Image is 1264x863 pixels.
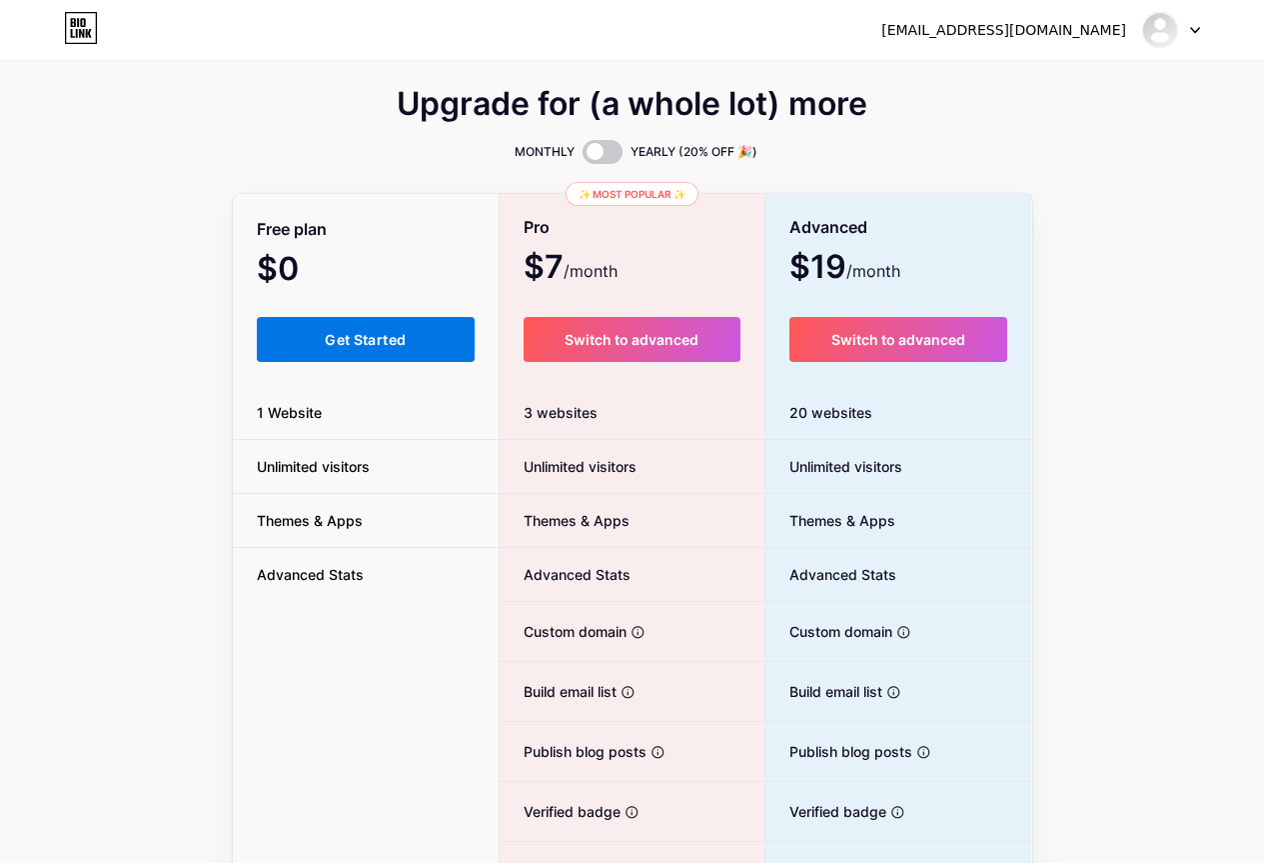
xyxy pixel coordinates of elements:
span: Switch to advanced [565,331,698,348]
span: Themes & Apps [765,510,895,531]
span: Publish blog posts [765,741,912,762]
span: Custom domain [500,621,627,642]
span: MONTHLY [515,142,575,162]
span: Themes & Apps [233,510,387,531]
span: Switch to advanced [831,331,965,348]
button: Switch to advanced [789,317,1008,362]
button: Switch to advanced [524,317,740,362]
span: Publish blog posts [500,741,646,762]
span: $19 [789,255,900,283]
span: Verified badge [500,801,621,822]
div: [EMAIL_ADDRESS][DOMAIN_NAME] [881,20,1126,41]
span: Unlimited visitors [233,456,394,477]
div: 3 websites [500,386,764,440]
span: Advanced [789,210,867,245]
span: Get Started [325,331,406,348]
span: /month [846,259,900,283]
span: Advanced Stats [233,564,388,585]
span: Advanced Stats [500,564,631,585]
div: ✨ Most popular ✨ [566,182,698,206]
span: Build email list [500,681,617,702]
span: Verified badge [765,801,886,822]
span: Pro [524,210,550,245]
span: Unlimited visitors [765,456,902,477]
span: $7 [524,255,618,283]
span: $0 [257,257,353,285]
div: 20 websites [765,386,1032,440]
span: /month [564,259,618,283]
span: Custom domain [765,621,892,642]
img: memocoredrop [1141,11,1179,49]
span: Themes & Apps [500,510,630,531]
span: Unlimited visitors [500,456,636,477]
span: Upgrade for (a whole lot) more [397,92,867,116]
span: YEARLY (20% OFF 🎉) [631,142,757,162]
span: Build email list [765,681,882,702]
button: Get Started [257,317,476,362]
span: Free plan [257,212,327,247]
span: Advanced Stats [765,564,896,585]
span: 1 Website [233,402,346,423]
